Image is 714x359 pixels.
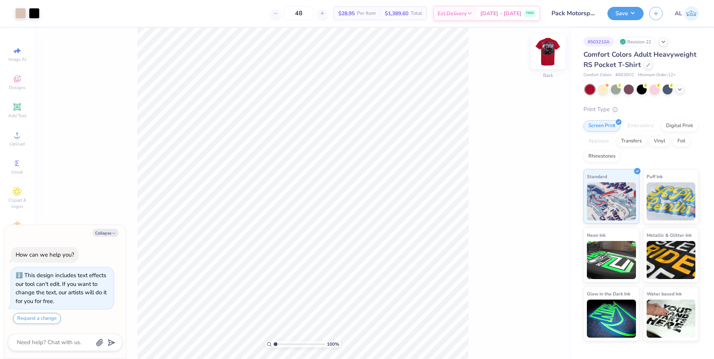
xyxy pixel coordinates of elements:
[480,10,521,18] span: [DATE] - [DATE]
[438,10,467,18] span: Est. Delivery
[661,120,698,132] div: Digital Print
[673,136,690,147] div: Foil
[618,37,655,46] div: Revision 22
[8,56,26,62] span: Image AI
[675,9,682,18] span: AL
[647,241,696,279] img: Metallic & Glitter Ink
[607,7,644,20] button: Save
[583,50,696,69] span: Comfort Colors Adult Heavyweight RS Pocket T-Shirt
[583,37,614,46] div: # 503210A
[583,72,612,78] span: Comfort Colors
[327,341,339,348] span: 100 %
[638,72,676,78] span: Minimum Order: 12 +
[8,113,26,119] span: Add Text
[357,10,376,18] span: Per Item
[587,241,636,279] img: Neon Ink
[338,10,355,18] span: $28.95
[587,182,636,220] img: Standard
[533,37,563,67] img: Back
[649,136,670,147] div: Vinyl
[583,136,614,147] div: Applique
[93,229,118,237] button: Collapse
[16,271,107,305] div: This design includes text effects our tool can't edit. If you want to change the text, our artist...
[616,136,647,147] div: Transfers
[647,231,692,239] span: Metallic & Glitter Ink
[647,300,696,338] img: Water based Ink
[623,120,659,132] div: Embroidery
[587,300,636,338] img: Glow in the Dark Ink
[4,197,30,209] span: Clipart & logos
[647,182,696,220] img: Puff Ink
[684,6,699,21] img: Alyzza Lydia Mae Sobrino
[11,169,23,175] span: Greek
[647,290,682,298] span: Water based Ink
[546,6,602,21] input: Untitled Design
[16,251,74,258] div: How can we help you?
[615,72,634,78] span: # 6030CC
[411,10,422,18] span: Total
[583,105,699,114] div: Print Type
[587,172,607,180] span: Standard
[587,231,606,239] span: Neon Ink
[284,6,314,20] input: – –
[385,10,408,18] span: $1,389.60
[583,120,620,132] div: Screen Print
[675,6,699,21] a: AL
[583,151,620,162] div: Rhinestones
[526,11,534,16] span: FREE
[543,72,553,79] div: Back
[647,172,663,180] span: Puff Ink
[587,290,630,298] span: Glow in the Dark Ink
[13,313,61,324] button: Request a change
[10,141,25,147] span: Upload
[9,85,25,91] span: Designs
